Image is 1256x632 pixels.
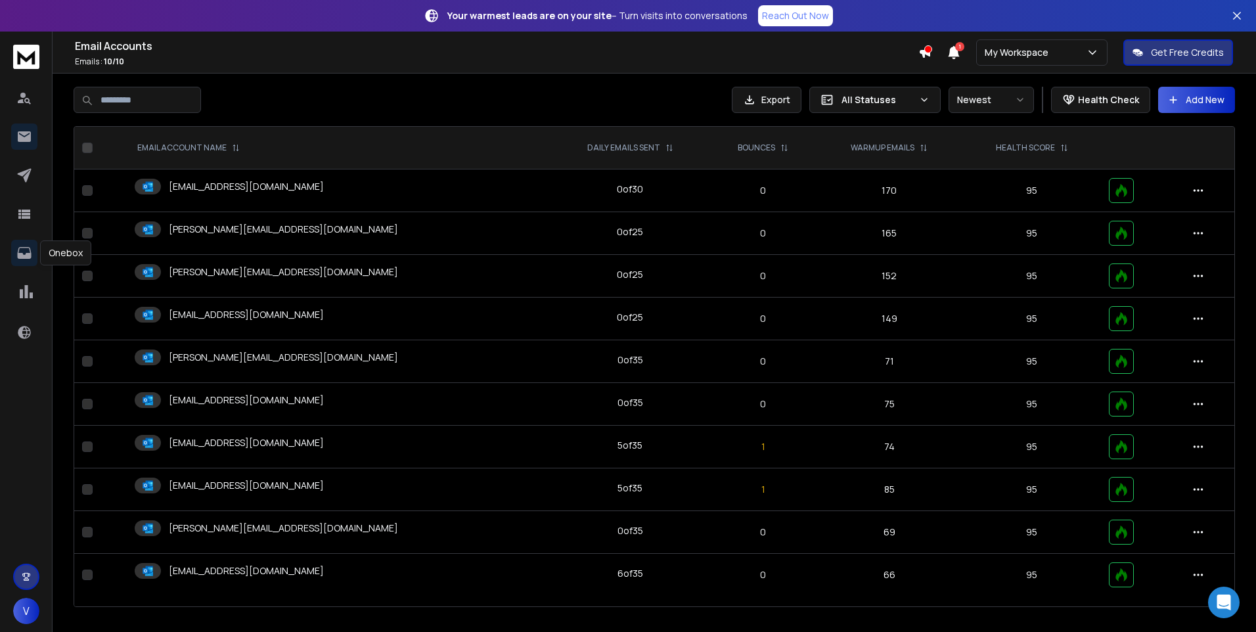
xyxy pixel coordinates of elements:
[718,312,809,325] p: 0
[617,268,643,281] div: 0 of 25
[962,554,1101,597] td: 95
[1123,39,1233,66] button: Get Free Credits
[817,169,962,212] td: 170
[955,42,964,51] span: 1
[962,426,1101,468] td: 95
[718,483,809,496] p: 1
[617,567,643,580] div: 6 of 35
[1051,87,1150,113] button: Health Check
[1208,587,1240,618] div: Open Intercom Messenger
[13,598,39,624] button: V
[169,308,324,321] p: [EMAIL_ADDRESS][DOMAIN_NAME]
[962,169,1101,212] td: 95
[841,93,914,106] p: All Statuses
[169,436,324,449] p: [EMAIL_ADDRESS][DOMAIN_NAME]
[169,351,398,364] p: [PERSON_NAME][EMAIL_ADDRESS][DOMAIN_NAME]
[718,440,809,453] p: 1
[169,522,398,535] p: [PERSON_NAME][EMAIL_ADDRESS][DOMAIN_NAME]
[104,56,124,67] span: 10 / 10
[137,143,240,153] div: EMAIL ACCOUNT NAME
[40,240,91,265] div: Onebox
[962,340,1101,383] td: 95
[1151,46,1224,59] p: Get Free Credits
[718,397,809,411] p: 0
[962,298,1101,340] td: 95
[169,180,324,193] p: [EMAIL_ADDRESS][DOMAIN_NAME]
[817,426,962,468] td: 74
[447,9,748,22] p: – Turn visits into conversations
[817,554,962,597] td: 66
[962,468,1101,511] td: 95
[996,143,1055,153] p: HEALTH SCORE
[587,143,660,153] p: DAILY EMAILS SENT
[851,143,914,153] p: WARMUP EMAILS
[758,5,833,26] a: Reach Out Now
[718,184,809,197] p: 0
[169,265,398,279] p: [PERSON_NAME][EMAIL_ADDRESS][DOMAIN_NAME]
[718,526,809,539] p: 0
[617,353,643,367] div: 0 of 35
[738,143,775,153] p: BOUNCES
[962,383,1101,426] td: 95
[75,38,918,54] h1: Email Accounts
[169,223,398,236] p: [PERSON_NAME][EMAIL_ADDRESS][DOMAIN_NAME]
[617,396,643,409] div: 0 of 35
[617,183,643,196] div: 0 of 30
[962,255,1101,298] td: 95
[962,511,1101,554] td: 95
[817,468,962,511] td: 85
[1158,87,1235,113] button: Add New
[617,524,643,537] div: 0 of 35
[169,564,324,577] p: [EMAIL_ADDRESS][DOMAIN_NAME]
[617,482,642,495] div: 5 of 35
[817,340,962,383] td: 71
[718,568,809,581] p: 0
[447,9,612,22] strong: Your warmest leads are on your site
[617,311,643,324] div: 0 of 25
[817,383,962,426] td: 75
[817,212,962,255] td: 165
[13,45,39,69] img: logo
[169,479,324,492] p: [EMAIL_ADDRESS][DOMAIN_NAME]
[762,9,829,22] p: Reach Out Now
[718,227,809,240] p: 0
[817,298,962,340] td: 149
[949,87,1034,113] button: Newest
[617,225,643,238] div: 0 of 25
[75,56,918,67] p: Emails :
[617,439,642,452] div: 5 of 35
[962,212,1101,255] td: 95
[718,355,809,368] p: 0
[985,46,1054,59] p: My Workspace
[817,255,962,298] td: 152
[732,87,801,113] button: Export
[718,269,809,282] p: 0
[817,511,962,554] td: 69
[1078,93,1139,106] p: Health Check
[169,394,324,407] p: [EMAIL_ADDRESS][DOMAIN_NAME]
